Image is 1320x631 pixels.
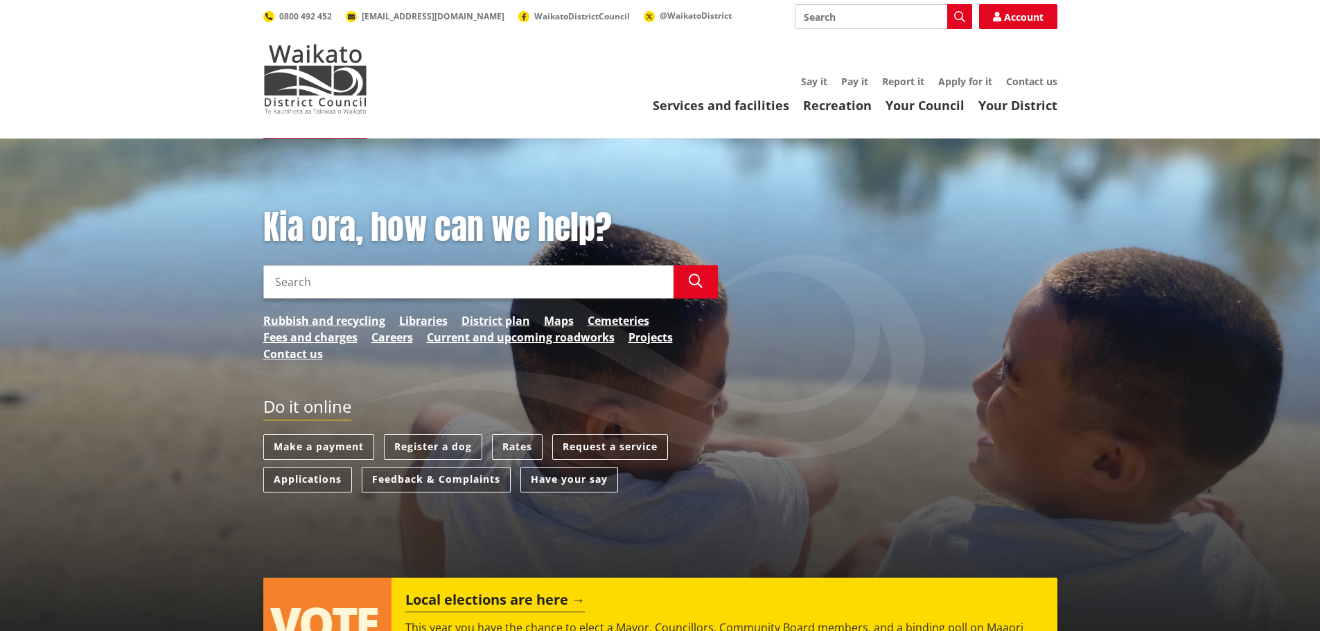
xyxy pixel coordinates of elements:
[534,10,630,22] span: WaikatoDistrictCouncil
[461,312,530,329] a: District plan
[801,75,827,88] a: Say it
[520,467,618,492] a: Have your say
[405,592,585,612] h2: Local elections are here
[660,10,732,21] span: @WaikatoDistrict
[653,97,789,114] a: Services and facilities
[263,265,674,299] input: Search input
[279,10,332,22] span: 0800 492 452
[544,312,574,329] a: Maps
[518,10,630,22] a: WaikatoDistrictCouncil
[263,397,351,421] h2: Do it online
[263,467,352,492] a: Applications
[263,44,367,114] img: Waikato District Council - Te Kaunihera aa Takiwaa o Waikato
[492,434,543,460] a: Rates
[346,10,504,22] a: [EMAIL_ADDRESS][DOMAIN_NAME]
[841,75,868,88] a: Pay it
[362,467,511,492] a: Feedback & Complaints
[263,208,718,248] h1: Kia ora, how can we help?
[263,434,374,460] a: Make a payment
[371,329,413,346] a: Careers
[628,329,673,346] a: Projects
[979,4,1057,29] a: Account
[588,312,649,329] a: Cemeteries
[795,4,972,29] input: Search input
[263,346,323,362] a: Contact us
[803,97,872,114] a: Recreation
[978,97,1057,114] a: Your District
[263,312,385,329] a: Rubbish and recycling
[384,434,482,460] a: Register a dog
[399,312,448,329] a: Libraries
[427,329,615,346] a: Current and upcoming roadworks
[882,75,924,88] a: Report it
[938,75,992,88] a: Apply for it
[263,10,332,22] a: 0800 492 452
[644,10,732,21] a: @WaikatoDistrict
[1006,75,1057,88] a: Contact us
[886,97,965,114] a: Your Council
[362,10,504,22] span: [EMAIL_ADDRESS][DOMAIN_NAME]
[263,329,358,346] a: Fees and charges
[552,434,668,460] a: Request a service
